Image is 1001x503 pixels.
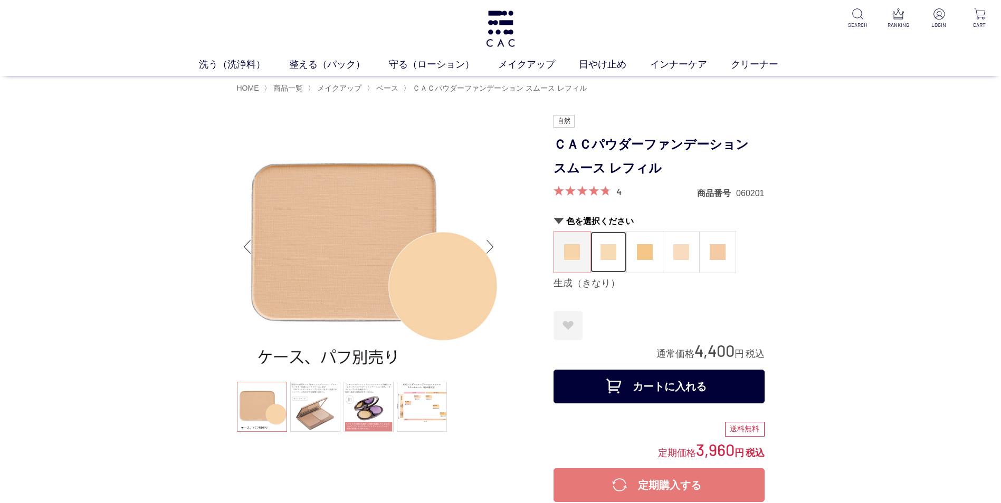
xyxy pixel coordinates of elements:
[725,422,765,437] div: 送料無料
[590,231,627,273] dl: 蜂蜜（はちみつ）
[554,311,583,340] a: お気に入りに登録する
[637,244,653,260] img: 小麦（こむぎ）
[663,231,699,273] a: 桜（さくら）
[735,349,744,359] span: 円
[590,231,626,273] a: 蜂蜜（はちみつ）
[367,83,401,93] li: 〉
[554,231,590,273] dl: 生成（きなり）
[374,84,398,92] a: ベース
[658,447,696,458] span: 定期価格
[554,370,765,403] button: カートに入れる
[264,83,306,93] li: 〉
[845,8,871,29] a: SEARCH
[616,186,622,197] a: 4
[289,57,389,72] a: 整える（パック）
[317,84,361,92] span: メイクアップ
[626,231,663,273] dl: 小麦（こむぎ）
[389,57,498,72] a: 守る（ローション）
[411,84,587,92] a: ＣＡＣパウダーファンデーション スムース レフィル
[600,244,616,260] img: 蜂蜜（はちみつ）
[746,349,765,359] span: 税込
[199,57,289,72] a: 洗う（洗浄料）
[656,349,694,359] span: 通常価格
[413,84,587,92] span: ＣＡＣパウダーファンデーション スムース レフィル
[376,84,398,92] span: ベース
[271,84,303,92] a: 商品一覧
[663,231,700,273] dl: 桜（さくら）
[554,115,575,128] img: 自然
[696,440,735,459] span: 3,960
[845,21,871,29] p: SEARCH
[237,115,501,379] img: ＣＡＣパウダーファンデーション スムース レフィル 生成（きなり）
[699,231,736,273] dl: 薄紅（うすべに）
[673,244,689,260] img: 桜（さくら）
[484,11,517,47] img: logo
[731,57,802,72] a: クリーナー
[967,21,993,29] p: CART
[746,448,765,458] span: 税込
[967,8,993,29] a: CART
[554,468,765,502] button: 定期購入する
[403,83,589,93] li: 〉
[885,8,911,29] a: RANKING
[736,188,764,199] dd: 060201
[926,8,952,29] a: LOGIN
[498,57,579,72] a: メイクアップ
[650,57,731,72] a: インナーケア
[237,84,259,92] a: HOME
[735,448,744,458] span: 円
[697,188,736,199] dt: 商品番号
[480,226,501,268] div: Next slide
[554,133,765,180] h1: ＣＡＣパウダーファンデーション スムース レフィル
[579,57,650,72] a: 日やけ止め
[554,216,765,227] h2: 色を選択ください
[554,277,765,290] div: 生成（きなり）
[627,231,663,273] a: 小麦（こむぎ）
[700,231,736,273] a: 薄紅（うすべに）
[315,84,361,92] a: メイクアップ
[564,244,580,260] img: 生成（きなり）
[710,244,726,260] img: 薄紅（うすべに）
[694,341,735,360] span: 4,400
[308,83,364,93] li: 〉
[273,84,303,92] span: 商品一覧
[926,21,952,29] p: LOGIN
[885,21,911,29] p: RANKING
[237,226,258,268] div: Previous slide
